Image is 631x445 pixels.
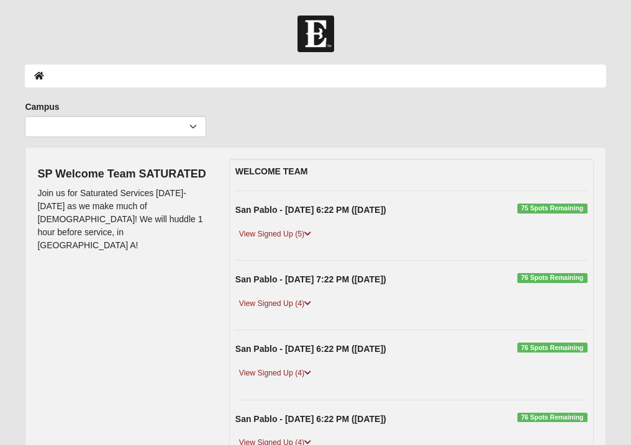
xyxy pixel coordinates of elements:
a: View Signed Up (5) [235,228,315,241]
a: View Signed Up (4) [235,367,315,380]
strong: San Pablo - [DATE] 6:22 PM ([DATE]) [235,205,386,215]
strong: WELCOME TEAM [235,166,308,176]
label: Campus [25,101,59,113]
h4: SP Welcome Team SATURATED [37,168,210,181]
span: 76 Spots Remaining [517,343,588,353]
span: 76 Spots Remaining [517,273,588,283]
p: Join us for Saturated Services [DATE]-[DATE] as we make much of [DEMOGRAPHIC_DATA]! We will huddl... [37,187,210,252]
img: Church of Eleven22 Logo [297,16,334,52]
strong: San Pablo - [DATE] 6:22 PM ([DATE]) [235,344,386,354]
span: 76 Spots Remaining [517,413,588,423]
a: View Signed Up (4) [235,297,315,310]
span: 75 Spots Remaining [517,204,588,214]
strong: San Pablo - [DATE] 6:22 PM ([DATE]) [235,414,386,424]
strong: San Pablo - [DATE] 7:22 PM ([DATE]) [235,274,386,284]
